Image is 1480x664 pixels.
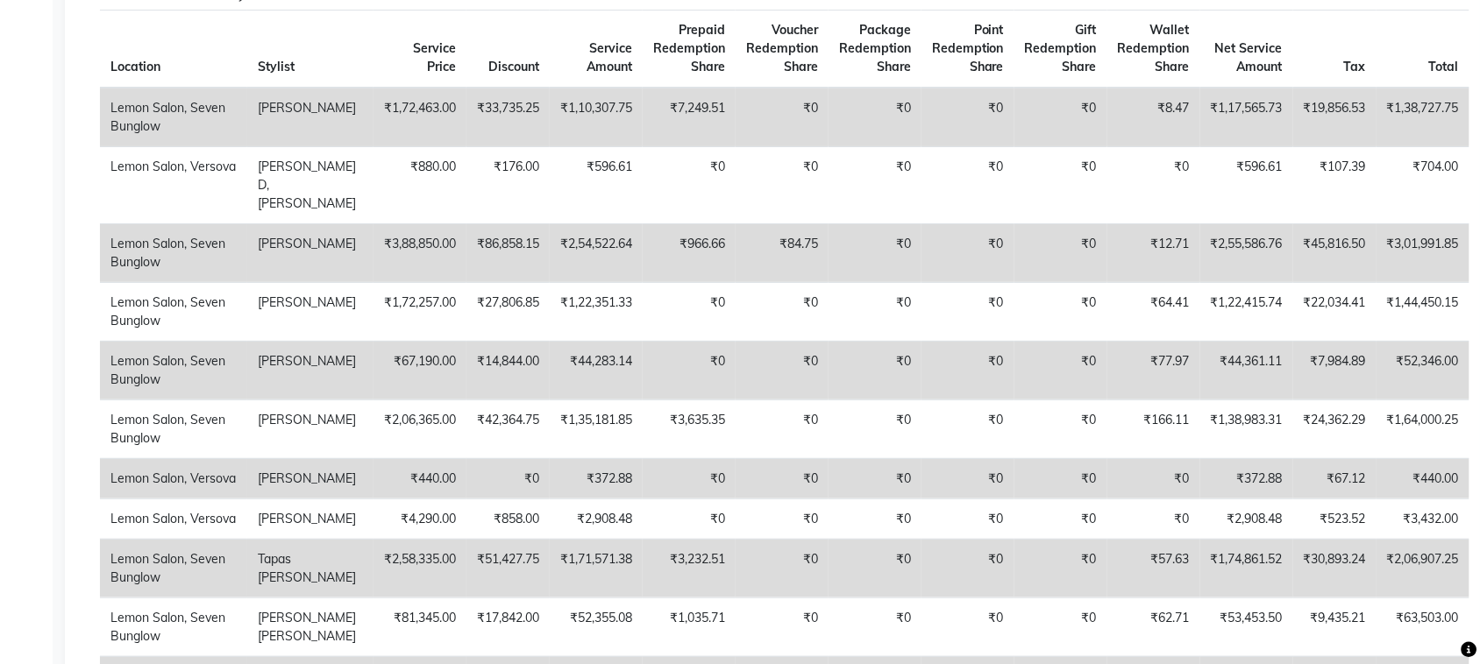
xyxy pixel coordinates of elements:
[1118,22,1190,74] span: Wallet Redemption Share
[921,146,1014,223] td: ₹0
[921,539,1014,597] td: ₹0
[374,146,466,223] td: ₹880.00
[100,341,247,399] td: Lemon Salon, Seven Bunglow
[100,399,247,458] td: Lemon Salon, Seven Bunglow
[466,597,550,656] td: ₹17,842.00
[100,282,247,341] td: Lemon Salon, Seven Bunglow
[1200,88,1293,147] td: ₹1,17,565.73
[736,539,829,597] td: ₹0
[643,282,736,341] td: ₹0
[1293,498,1377,539] td: ₹523.52
[466,458,550,498] td: ₹0
[921,223,1014,282] td: ₹0
[1107,282,1200,341] td: ₹64.41
[1014,146,1107,223] td: ₹0
[1293,399,1377,458] td: ₹24,362.29
[258,59,295,74] span: Stylist
[550,223,643,282] td: ₹2,54,522.64
[736,146,829,223] td: ₹0
[374,498,466,539] td: ₹4,290.00
[1200,399,1293,458] td: ₹1,38,983.31
[1014,539,1107,597] td: ₹0
[587,40,632,74] span: Service Amount
[1107,539,1200,597] td: ₹57.63
[1293,458,1377,498] td: ₹67.12
[550,597,643,656] td: ₹52,355.08
[1429,59,1459,74] span: Total
[1377,341,1469,399] td: ₹52,346.00
[550,399,643,458] td: ₹1,35,181.85
[643,223,736,282] td: ₹966.66
[1107,88,1200,147] td: ₹8.47
[247,223,374,282] td: [PERSON_NAME]
[736,399,829,458] td: ₹0
[1293,597,1377,656] td: ₹9,435.21
[921,282,1014,341] td: ₹0
[374,282,466,341] td: ₹1,72,257.00
[466,539,550,597] td: ₹51,427.75
[1377,458,1469,498] td: ₹440.00
[921,498,1014,539] td: ₹0
[1107,498,1200,539] td: ₹0
[1107,223,1200,282] td: ₹12.71
[550,539,643,597] td: ₹1,71,571.38
[1200,341,1293,399] td: ₹44,361.11
[921,88,1014,147] td: ₹0
[1200,498,1293,539] td: ₹2,908.48
[100,146,247,223] td: Lemon Salon, Versova
[488,59,539,74] span: Discount
[247,458,374,498] td: [PERSON_NAME]
[736,458,829,498] td: ₹0
[1293,341,1377,399] td: ₹7,984.89
[247,539,374,597] td: Tapas [PERSON_NAME]
[829,88,921,147] td: ₹0
[839,22,911,74] span: Package Redemption Share
[550,282,643,341] td: ₹1,22,351.33
[921,341,1014,399] td: ₹0
[374,539,466,597] td: ₹2,58,335.00
[466,498,550,539] td: ₹858.00
[1107,458,1200,498] td: ₹0
[1200,146,1293,223] td: ₹596.61
[1377,498,1469,539] td: ₹3,432.00
[1215,40,1283,74] span: Net Service Amount
[643,539,736,597] td: ₹3,232.51
[921,597,1014,656] td: ₹0
[374,341,466,399] td: ₹67,190.00
[829,498,921,539] td: ₹0
[1377,223,1469,282] td: ₹3,01,991.85
[550,146,643,223] td: ₹596.61
[643,458,736,498] td: ₹0
[1025,22,1097,74] span: Gift Redemption Share
[746,22,818,74] span: Voucher Redemption Share
[413,40,456,74] span: Service Price
[1293,223,1377,282] td: ₹45,816.50
[1200,539,1293,597] td: ₹1,74,861.52
[100,539,247,597] td: Lemon Salon, Seven Bunglow
[921,458,1014,498] td: ₹0
[643,146,736,223] td: ₹0
[643,597,736,656] td: ₹1,035.71
[1377,88,1469,147] td: ₹1,38,727.75
[374,597,466,656] td: ₹81,345.00
[1107,341,1200,399] td: ₹77.97
[643,498,736,539] td: ₹0
[100,597,247,656] td: Lemon Salon, Seven Bunglow
[1107,597,1200,656] td: ₹62.71
[466,146,550,223] td: ₹176.00
[100,223,247,282] td: Lemon Salon, Seven Bunglow
[1293,146,1377,223] td: ₹107.39
[466,223,550,282] td: ₹86,858.15
[550,458,643,498] td: ₹372.88
[374,223,466,282] td: ₹3,88,850.00
[829,223,921,282] td: ₹0
[1377,597,1469,656] td: ₹63,503.00
[829,341,921,399] td: ₹0
[653,22,725,74] span: Prepaid Redemption Share
[1014,399,1107,458] td: ₹0
[736,223,829,282] td: ₹84.75
[1293,539,1377,597] td: ₹30,893.24
[247,282,374,341] td: [PERSON_NAME]
[100,458,247,498] td: Lemon Salon, Versova
[1014,498,1107,539] td: ₹0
